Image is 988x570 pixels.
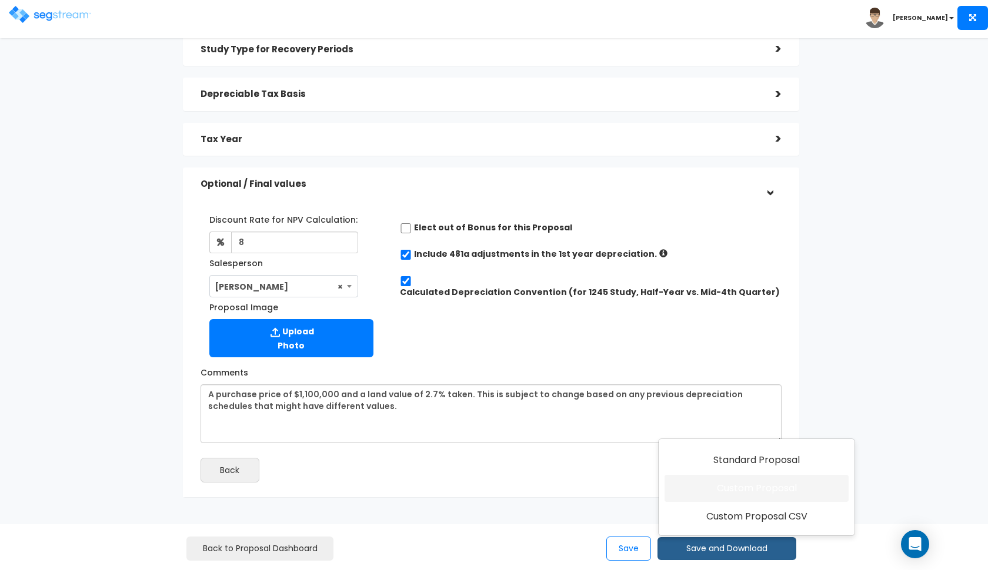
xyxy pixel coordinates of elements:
img: Upload Icon [268,325,282,340]
label: Salesperson [209,253,263,269]
h5: Depreciable Tax Basis [201,89,758,99]
label: Upload Photo [209,319,373,357]
span: Zack Driscoll [210,276,358,298]
span: × [338,276,343,298]
label: Discount Rate for NPV Calculation: [209,210,358,226]
h5: Optional / Final values [201,179,758,189]
i: If checked: Increased depreciation = Aggregated Post-Study (up to Tax Year) – Prior Accumulated D... [659,249,667,257]
a: Custom Proposal CSV [665,503,849,530]
a: Custom Proposal [665,475,849,502]
button: Save and Download [657,537,796,560]
a: Standard Proposal [665,447,849,474]
label: Include 481a adjustments in the 1st year depreciation. [414,248,657,260]
div: > [758,130,782,148]
button: Save [606,537,651,561]
span: Zack Driscoll [209,275,359,297]
label: Comments [201,363,248,378]
img: logo.png [9,6,91,23]
a: Back to Proposal Dashboard [186,537,333,561]
label: Elect out of Bonus for this Proposal [414,222,572,233]
div: > [758,85,782,103]
label: Proposal Image [209,297,278,313]
div: > [758,40,782,58]
button: Back [201,458,259,482]
h5: Tax Year [201,135,758,145]
div: Open Intercom Messenger [901,530,929,558]
b: [PERSON_NAME] [893,14,948,22]
img: avatar.png [864,8,885,28]
h5: Study Type for Recovery Periods [201,45,758,55]
div: > [760,173,779,196]
label: Calculated Depreciation Convention (for 1245 Study, Half-Year vs. Mid-4th Quarter) [400,286,780,298]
